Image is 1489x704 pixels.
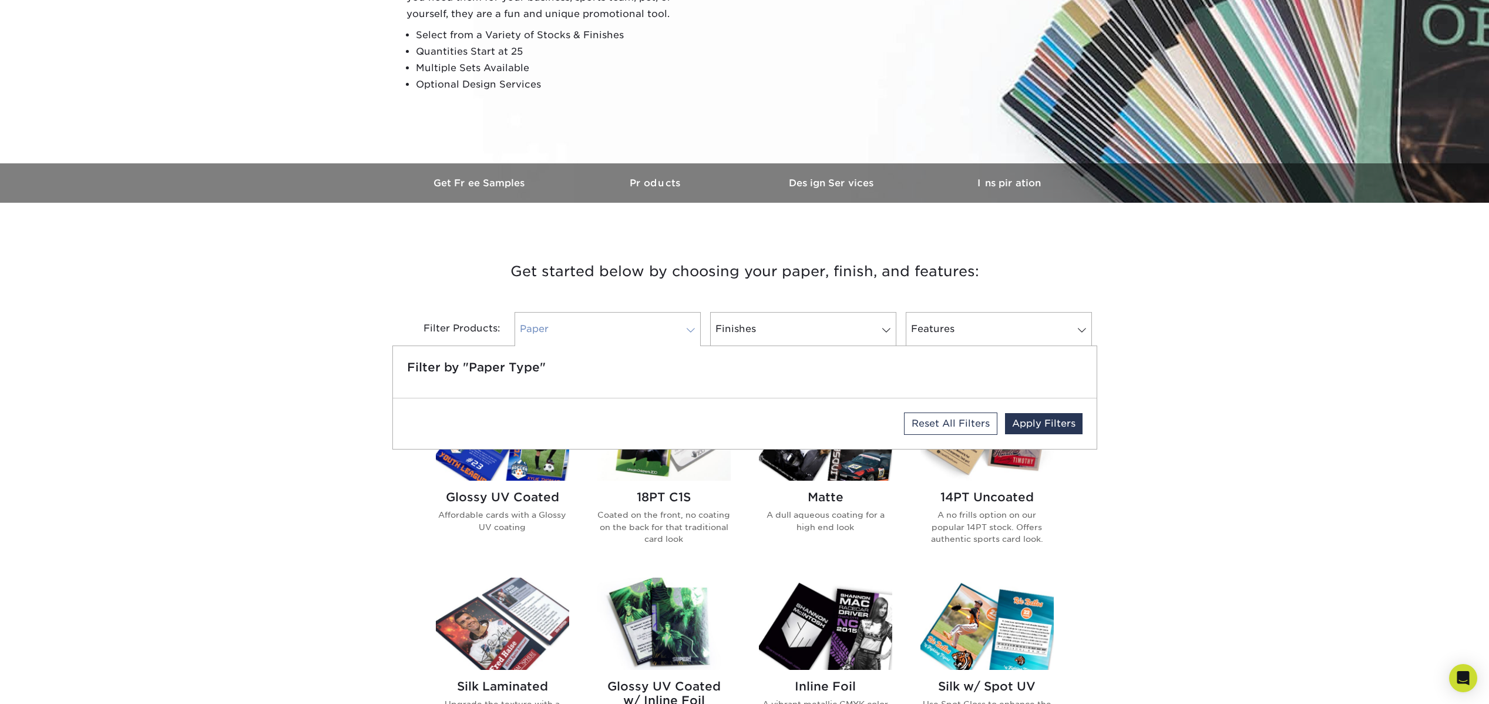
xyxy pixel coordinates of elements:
[416,60,700,76] li: Multiple Sets Available
[569,177,745,189] h3: Products
[416,76,700,93] li: Optional Design Services
[904,413,997,435] a: Reset All Filters
[920,490,1054,504] h2: 14PT Uncoated
[921,177,1097,189] h3: Inspiration
[436,509,569,533] p: Affordable cards with a Glossy UV coating
[710,312,896,346] a: Finishes
[906,312,1092,346] a: Features
[392,177,569,189] h3: Get Free Samples
[920,509,1054,545] p: A no frills option on our popular 14PT stock. Offers authentic sports card look.
[401,245,1088,298] h3: Get started below by choosing your paper, finish, and features:
[597,490,731,504] h2: 18PT C1S
[416,27,700,43] li: Select from a Variety of Stocks & Finishes
[515,312,701,346] a: Paper
[436,679,569,693] h2: Silk Laminated
[436,388,569,564] a: Glossy UV Coated Trading Cards Glossy UV Coated Affordable cards with a Glossy UV coating
[920,679,1054,693] h2: Silk w/ Spot UV
[569,163,745,203] a: Products
[392,163,569,203] a: Get Free Samples
[1005,413,1083,434] a: Apply Filters
[759,578,892,670] img: Inline Foil Trading Cards
[921,163,1097,203] a: Inspiration
[597,509,731,545] p: Coated on the front, no coating on the back for that traditional card look
[759,679,892,693] h2: Inline Foil
[920,578,1054,670] img: Silk w/ Spot UV Trading Cards
[920,388,1054,564] a: 14PT Uncoated Trading Cards 14PT Uncoated A no frills option on our popular 14PT stock. Offers au...
[759,509,892,533] p: A dull aqueous coating for a high end look
[407,360,1083,374] h5: Filter by "Paper Type"
[597,388,731,564] a: 18PT C1S Trading Cards 18PT C1S Coated on the front, no coating on the back for that traditional ...
[759,490,892,504] h2: Matte
[745,163,921,203] a: Design Services
[745,177,921,189] h3: Design Services
[436,578,569,670] img: Silk Laminated Trading Cards
[597,578,731,670] img: Glossy UV Coated w/ Inline Foil Trading Cards
[759,388,892,564] a: Matte Trading Cards Matte A dull aqueous coating for a high end look
[436,490,569,504] h2: Glossy UV Coated
[1449,664,1477,692] div: Open Intercom Messenger
[392,312,510,346] div: Filter Products:
[416,43,700,60] li: Quantities Start at 25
